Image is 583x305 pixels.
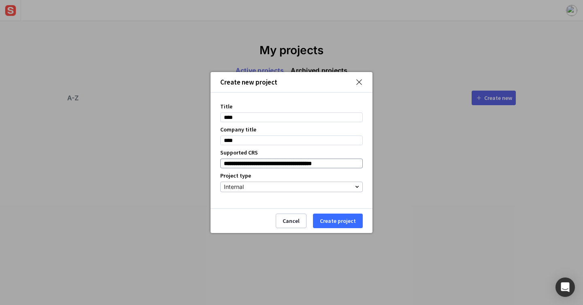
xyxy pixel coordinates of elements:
[224,183,244,190] span: Internal
[313,214,363,228] button: Create project
[220,79,277,86] div: Create new project
[220,148,258,157] label: Supported CRS
[220,125,256,134] label: Company title
[220,102,232,111] label: Title
[220,172,251,180] label: Project type
[276,214,306,228] button: Cancel
[555,277,575,297] div: Open Intercom Messenger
